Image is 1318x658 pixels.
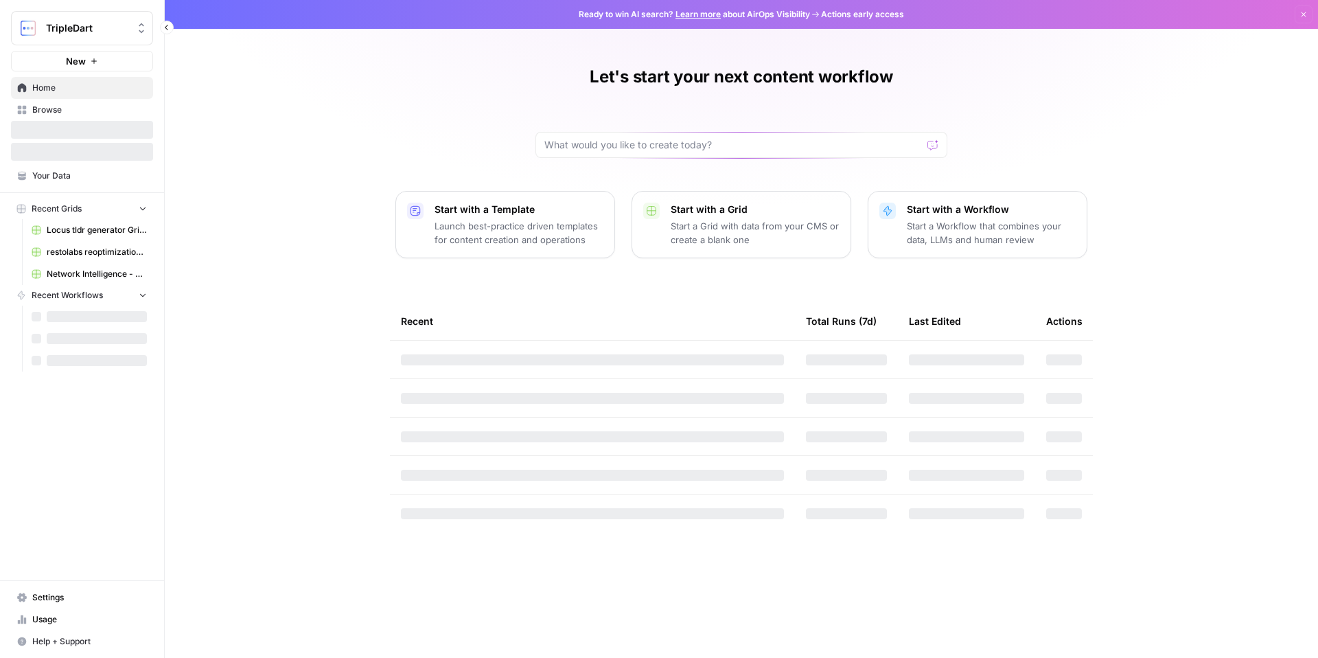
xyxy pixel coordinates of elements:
button: Start with a GridStart a Grid with data from your CMS or create a blank one [632,191,851,258]
span: Browse [32,104,147,116]
a: Learn more [675,9,721,19]
img: TripleDart Logo [16,16,41,41]
a: Locus tldr generator Grid (3) [25,219,153,241]
p: Start a Workflow that combines your data, LLMs and human review [907,219,1076,247]
button: Start with a TemplateLaunch best-practice driven templates for content creation and operations [395,191,615,258]
button: Start with a WorkflowStart a Workflow that combines your data, LLMs and human review [868,191,1087,258]
button: Recent Workflows [11,285,153,306]
span: New [66,54,86,68]
a: Settings [11,587,153,609]
span: Settings [32,591,147,604]
span: Recent Workflows [32,289,103,302]
span: Your Data [32,170,147,182]
a: Home [11,77,153,99]
div: Last Edited [909,302,961,340]
button: Recent Grids [11,198,153,219]
a: Network Intelligence - pseo- 1 Grid [25,263,153,285]
button: New [11,51,153,71]
span: Usage [32,613,147,626]
span: Ready to win AI search? about AirOps Visibility [579,8,810,21]
span: TripleDart [46,21,129,35]
p: Start with a Template [435,203,603,216]
span: Locus tldr generator Grid (3) [47,224,147,236]
div: Total Runs (7d) [806,302,877,340]
a: Usage [11,609,153,631]
a: restolabs reoptimizations aug [25,241,153,263]
span: Recent Grids [32,203,82,215]
input: What would you like to create today? [544,138,922,152]
span: restolabs reoptimizations aug [47,246,147,258]
span: Network Intelligence - pseo- 1 Grid [47,268,147,280]
h1: Let's start your next content workflow [590,66,893,88]
span: Home [32,82,147,94]
span: Help + Support [32,635,147,648]
button: Workspace: TripleDart [11,11,153,45]
a: Your Data [11,165,153,187]
p: Launch best-practice driven templates for content creation and operations [435,219,603,247]
p: Start with a Grid [671,203,840,216]
p: Start a Grid with data from your CMS or create a blank one [671,219,840,247]
div: Actions [1046,302,1083,340]
a: Browse [11,99,153,121]
div: Recent [401,302,784,340]
p: Start with a Workflow [907,203,1076,216]
span: Actions early access [821,8,904,21]
button: Help + Support [11,631,153,653]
